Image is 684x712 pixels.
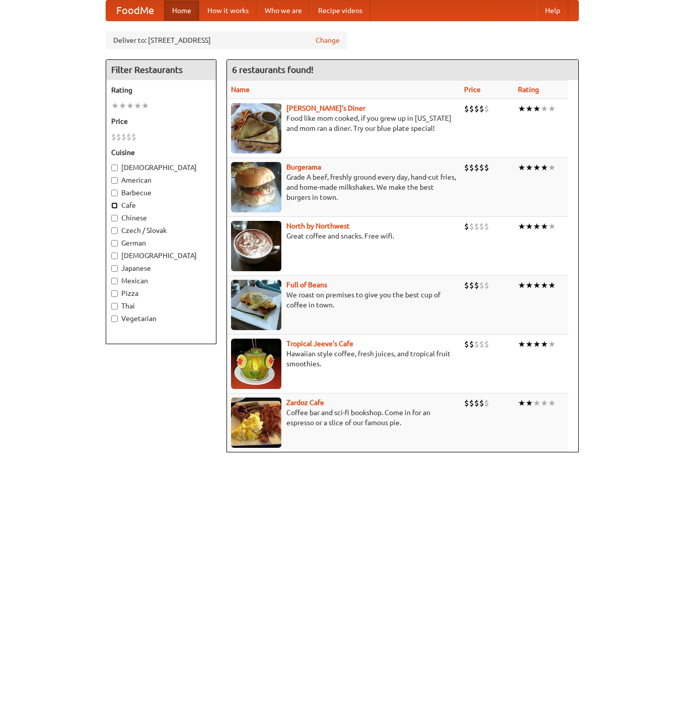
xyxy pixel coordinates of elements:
[111,177,118,184] input: American
[484,162,489,173] li: $
[484,339,489,350] li: $
[464,221,469,232] li: $
[484,103,489,114] li: $
[474,280,479,291] li: $
[533,339,541,350] li: ★
[525,103,533,114] li: ★
[111,131,116,142] li: $
[479,103,484,114] li: $
[548,162,556,173] li: ★
[286,281,327,289] a: Full of Beans
[525,339,533,350] li: ★
[111,288,211,298] label: Pizza
[231,231,456,241] p: Great coffee and snacks. Free wifi.
[469,103,474,114] li: $
[231,349,456,369] p: Hawaiian style coffee, fresh juices, and tropical fruit smoothies.
[525,398,533,409] li: ★
[111,238,211,248] label: German
[479,280,484,291] li: $
[479,221,484,232] li: $
[469,339,474,350] li: $
[518,103,525,114] li: ★
[464,280,469,291] li: $
[131,131,136,142] li: $
[518,221,525,232] li: ★
[541,162,548,173] li: ★
[541,103,548,114] li: ★
[541,280,548,291] li: ★
[484,221,489,232] li: $
[474,162,479,173] li: $
[518,162,525,173] li: ★
[111,263,211,273] label: Japanese
[111,290,118,297] input: Pizza
[464,398,469,409] li: $
[231,162,281,212] img: burgerama.jpg
[111,147,211,157] h5: Cuisine
[484,398,489,409] li: $
[525,221,533,232] li: ★
[111,225,211,235] label: Czech / Slovak
[111,215,118,221] input: Chinese
[231,113,456,133] p: Food like mom cooked, if you grew up in [US_STATE] and mom ran a diner. Try our blue plate special!
[533,162,541,173] li: ★
[134,100,141,111] li: ★
[231,103,281,153] img: sallys.jpg
[111,165,118,171] input: [DEMOGRAPHIC_DATA]
[479,339,484,350] li: $
[111,227,118,234] input: Czech / Slovak
[111,188,211,198] label: Barbecue
[310,1,370,21] a: Recipe videos
[231,408,456,428] p: Coffee bar and sci-fi bookshop. Come in for an espresso or a slice of our famous pie.
[231,221,281,271] img: north.jpg
[111,163,211,173] label: [DEMOGRAPHIC_DATA]
[464,339,469,350] li: $
[286,222,350,230] b: North by Northwest
[111,303,118,309] input: Thai
[518,280,525,291] li: ★
[464,162,469,173] li: $
[111,301,211,311] label: Thai
[474,103,479,114] li: $
[111,100,119,111] li: ★
[231,398,281,448] img: zardoz.jpg
[469,398,474,409] li: $
[199,1,257,21] a: How it works
[286,163,321,171] a: Burgerama
[111,200,211,210] label: Cafe
[474,221,479,232] li: $
[141,100,149,111] li: ★
[231,172,456,202] p: Grade A beef, freshly ground every day, hand-cut fries, and home-made milkshakes. We make the bes...
[111,190,118,196] input: Barbecue
[121,131,126,142] li: $
[533,398,541,409] li: ★
[111,202,118,209] input: Cafe
[479,162,484,173] li: $
[533,280,541,291] li: ★
[106,31,347,49] div: Deliver to: [STREET_ADDRESS]
[111,313,211,324] label: Vegetarian
[316,35,340,45] a: Change
[548,398,556,409] li: ★
[286,399,324,407] a: Zardoz Cafe
[518,86,539,94] a: Rating
[111,315,118,322] input: Vegetarian
[286,340,353,348] a: Tropical Jeeve's Cafe
[469,280,474,291] li: $
[116,131,121,142] li: $
[286,104,365,112] b: [PERSON_NAME]'s Diner
[126,131,131,142] li: $
[231,339,281,389] img: jeeves.jpg
[111,85,211,95] h5: Rating
[111,276,211,286] label: Mexican
[518,339,525,350] li: ★
[111,253,118,259] input: [DEMOGRAPHIC_DATA]
[111,265,118,272] input: Japanese
[541,339,548,350] li: ★
[164,1,199,21] a: Home
[257,1,310,21] a: Who we are
[119,100,126,111] li: ★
